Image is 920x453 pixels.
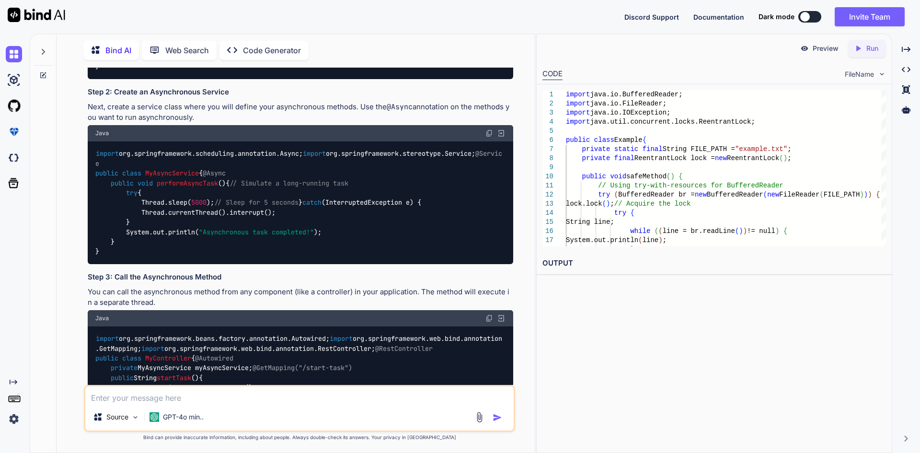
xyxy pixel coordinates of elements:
button: Documentation [693,12,744,22]
p: Preview [813,44,839,53]
span: // Simulate a long-running task [230,179,348,187]
p: Web Search [165,45,209,56]
span: 5000 [191,198,207,207]
img: Open in Browser [497,314,506,323]
div: 8 [542,154,553,163]
span: BufferedReader [707,191,763,198]
span: private [582,145,610,153]
span: startTask [157,373,191,382]
span: { [783,227,787,235]
div: 15 [542,218,553,227]
span: class [122,169,141,178]
div: 18 [542,245,553,254]
span: public [582,173,606,180]
span: new [715,154,727,162]
span: String line; [566,218,614,226]
span: ReentrantLock lock = [634,154,714,162]
span: try [614,209,626,217]
span: line [642,236,658,244]
img: premium [6,124,22,140]
code: org.springframework.scheduling.annotation.Async; org.springframework.stereotype.Service; { { { Th... [95,149,502,256]
div: 14 [542,209,553,218]
span: BufferedReader br = [618,191,695,198]
span: MyController [145,354,191,362]
span: ) [775,227,779,235]
span: import [330,335,353,343]
span: catch [302,198,322,207]
div: 3 [542,108,553,117]
span: ) [743,227,747,235]
span: @Async [203,169,226,178]
button: Discord Support [624,12,679,22]
span: { [678,173,682,180]
span: ) [783,154,787,162]
h3: Step 3: Call the Asynchronous Method [88,272,513,283]
span: void [138,179,153,187]
span: safeMethod [626,173,667,180]
span: final [642,145,662,153]
img: darkCloudIdeIcon [6,150,22,166]
span: performAsyncTask [157,179,218,187]
div: 6 [542,136,553,145]
img: chat [6,46,22,62]
span: FILE_PATH [823,191,860,198]
span: public [111,179,134,187]
img: Pick Models [131,413,139,421]
span: return [256,383,279,392]
div: 10 [542,172,553,181]
span: Dark mode [759,12,794,22]
span: try [598,191,610,198]
span: { [876,191,880,198]
span: import [566,118,590,126]
span: "Task started!" [283,383,341,392]
span: // Sleep for 5 seconds [214,198,299,207]
span: ) [863,191,867,198]
span: import [566,91,590,98]
span: @Autowired [195,354,233,362]
img: copy [485,314,493,322]
span: void [610,173,626,180]
span: ( [819,191,823,198]
span: java.util.concurrent.locks.ReentrantLock; [590,118,755,126]
span: MyAsyncService [145,169,199,178]
span: System.out.println [566,236,638,244]
span: ; [662,236,666,244]
img: attachment [474,412,485,423]
h2: OUTPUT [537,252,892,275]
span: ( [735,227,739,235]
span: } [630,245,634,253]
span: // Acquire the lock [614,200,690,208]
div: 11 [542,181,553,190]
span: static [614,145,638,153]
span: ; [787,154,791,162]
div: 16 [542,227,553,236]
img: icon [493,413,502,422]
span: ReentrantLock [727,154,779,162]
span: "example.txt" [735,145,787,153]
p: Code Generator [243,45,301,56]
span: ; [610,200,614,208]
div: 17 [542,236,553,245]
span: "Asynchronous task completed!" [199,228,314,236]
div: 2 [542,99,553,108]
img: githubLight [6,98,22,114]
span: private [582,154,610,162]
span: java.io.FileReader; [590,100,667,107]
span: ) [606,200,610,208]
span: while [630,227,650,235]
span: ( [667,173,670,180]
span: // Using try-with-resources for BufferedReader [598,182,783,189]
div: 4 [542,117,553,127]
span: try [126,188,138,197]
span: public [111,373,134,382]
span: lock.lock [566,200,602,208]
img: Open in Browser [497,129,506,138]
span: java.io.IOException; [590,109,670,116]
span: ( [654,227,658,235]
div: 9 [542,163,553,172]
span: import [96,335,119,343]
img: copy [485,129,493,137]
div: 7 [542,145,553,154]
span: { [630,209,634,217]
span: Java [95,129,109,137]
